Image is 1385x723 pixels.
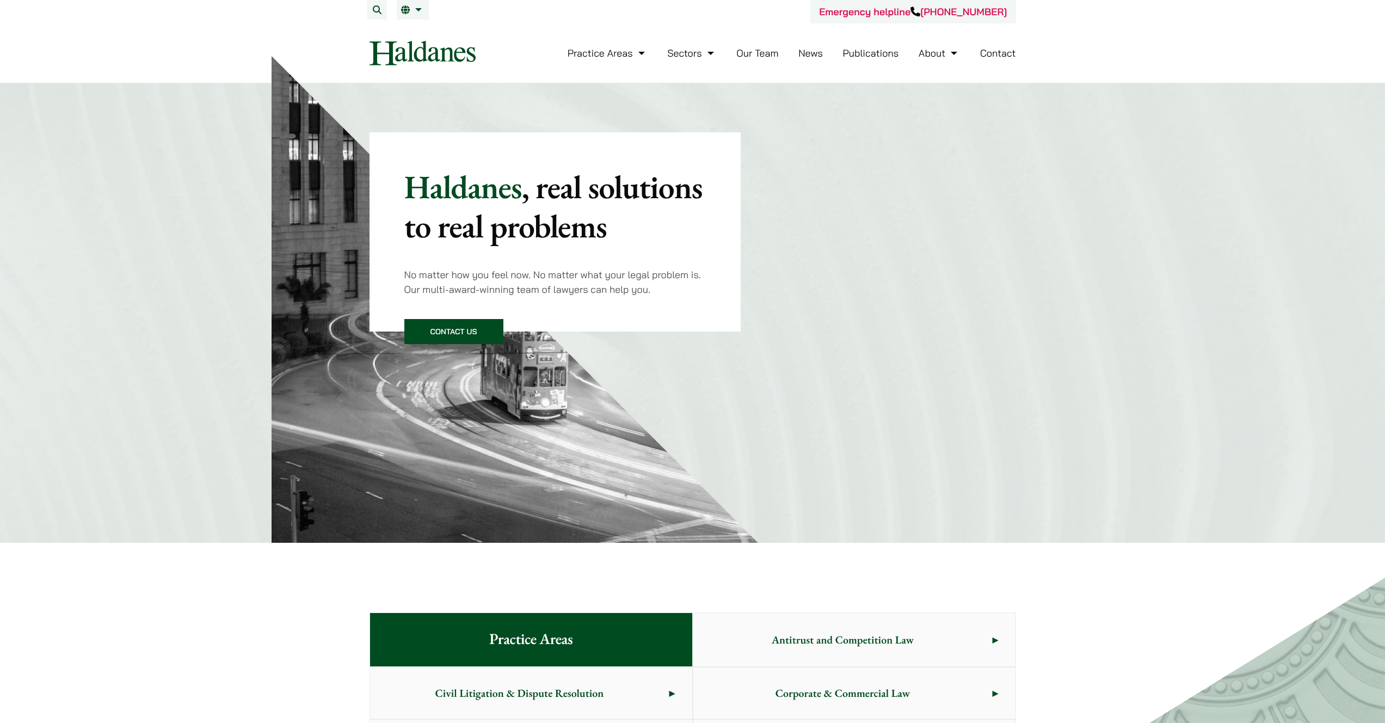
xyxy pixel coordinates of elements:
a: Corporate & Commercial Law [693,667,1015,719]
a: About [919,47,960,59]
a: Antitrust and Competition Law [693,613,1015,666]
span: Practice Areas [472,613,590,666]
span: Corporate & Commercial Law [693,667,993,719]
p: No matter how you feel now. No matter what your legal problem is. Our multi-award-winning team of... [404,267,706,297]
a: Emergency helpline[PHONE_NUMBER] [819,5,1007,18]
a: EN [401,5,424,14]
a: Contact [980,47,1016,59]
a: Publications [843,47,899,59]
mark: , real solutions to real problems [404,166,703,247]
a: News [798,47,823,59]
a: Civil Litigation & Dispute Resolution [370,667,692,719]
a: Contact Us [404,319,503,344]
a: Practice Areas [568,47,648,59]
span: Civil Litigation & Dispute Resolution [370,667,669,719]
a: Sectors [667,47,716,59]
img: Logo of Haldanes [370,41,476,65]
p: Haldanes [404,167,706,246]
span: Antitrust and Competition Law [693,614,993,665]
a: Our Team [736,47,778,59]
